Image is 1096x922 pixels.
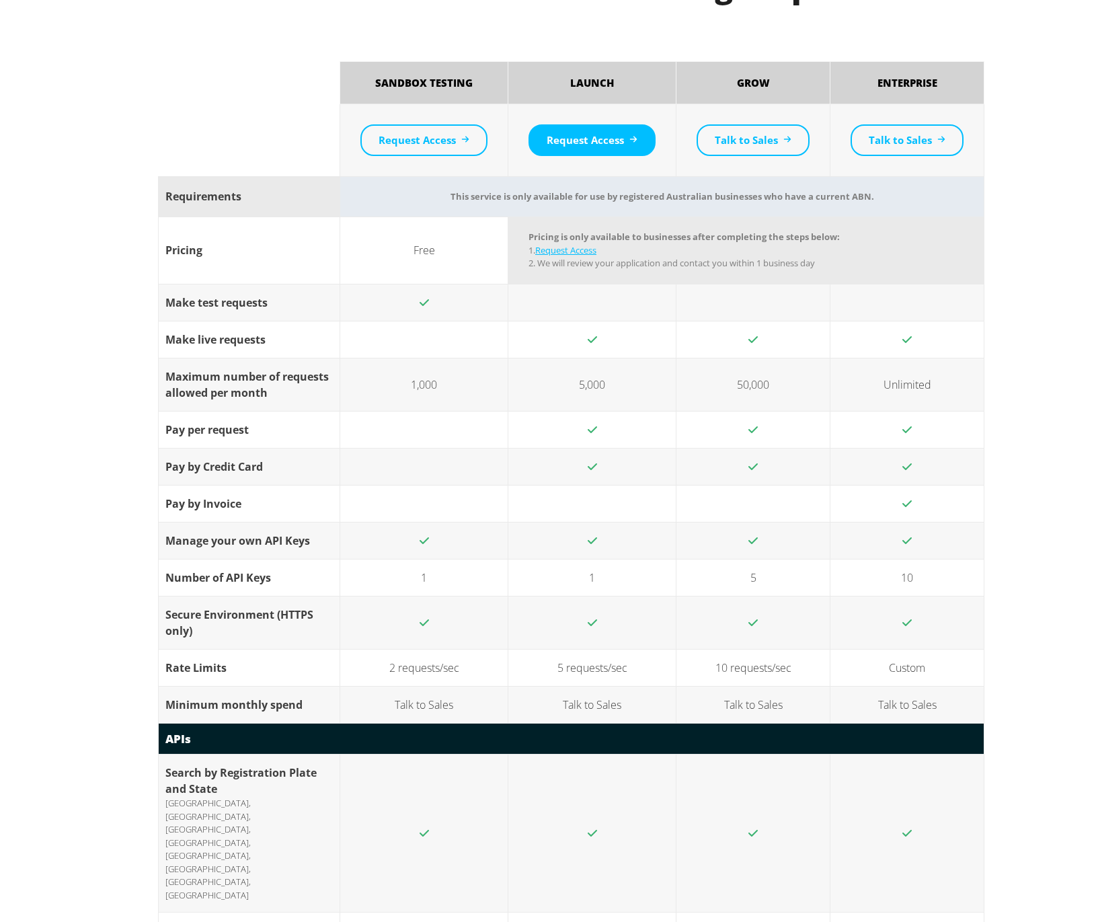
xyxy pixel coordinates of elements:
td: Unlimited [830,358,984,411]
td: 1 [508,559,676,596]
td: Free [340,217,508,284]
td: This service is only available for use by registered Australian businesses who have a current ABN. [340,176,984,217]
td: 5,000 [508,358,676,411]
td: 10 [830,559,984,596]
div: Make test requests [165,295,333,311]
th: Launch [508,61,676,104]
div: Requirements [165,188,333,204]
td: Talk to Sales [340,686,508,723]
div: Manage your own API Keys [165,533,333,549]
div: Pay by Credit Card [165,459,333,475]
a: Request Access [535,244,596,256]
td: 5 [676,559,830,596]
td: Custom [830,649,984,686]
td: 5 requests/sec [508,649,676,686]
td: Talk to Sales [508,686,676,723]
div: Maximum number of requests allowed per month [165,369,333,401]
th: Enterprise [830,61,984,104]
div: Pay per request [165,422,333,438]
td: 50,000 [676,358,830,411]
td: 10 requests/sec [676,649,830,686]
td: 2 requests/sec [340,649,508,686]
div: Pay by Invoice [165,496,333,512]
a: Request Access [529,124,656,156]
div: Pricing [165,242,333,258]
a: Talk to Sales [697,124,810,156]
a: Request Access [360,124,487,156]
div: Rate Limits [165,660,333,676]
div: Make live requests [165,332,333,348]
th: Sandbox Testing [340,61,508,104]
div: [GEOGRAPHIC_DATA], [GEOGRAPHIC_DATA], [GEOGRAPHIC_DATA], [GEOGRAPHIC_DATA], [GEOGRAPHIC_DATA], [G... [165,797,333,902]
td: Pricing is only available to businesses after completing the steps below: [508,217,984,284]
div: Secure Environment (HTTPS only) [165,607,333,639]
span: 1. 2. We will review your application and contact you within 1 business day [529,244,815,270]
th: Grow [676,61,830,104]
div: Search by Registration Plate and State [165,765,333,797]
th: APIs [159,723,984,755]
div: Number of API Keys [165,570,333,586]
td: Talk to Sales [676,686,830,723]
a: Talk to Sales [851,124,964,156]
td: Talk to Sales [830,686,984,723]
div: Minimum monthly spend [165,697,333,713]
td: 1 [340,559,508,596]
td: 1,000 [340,358,508,411]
